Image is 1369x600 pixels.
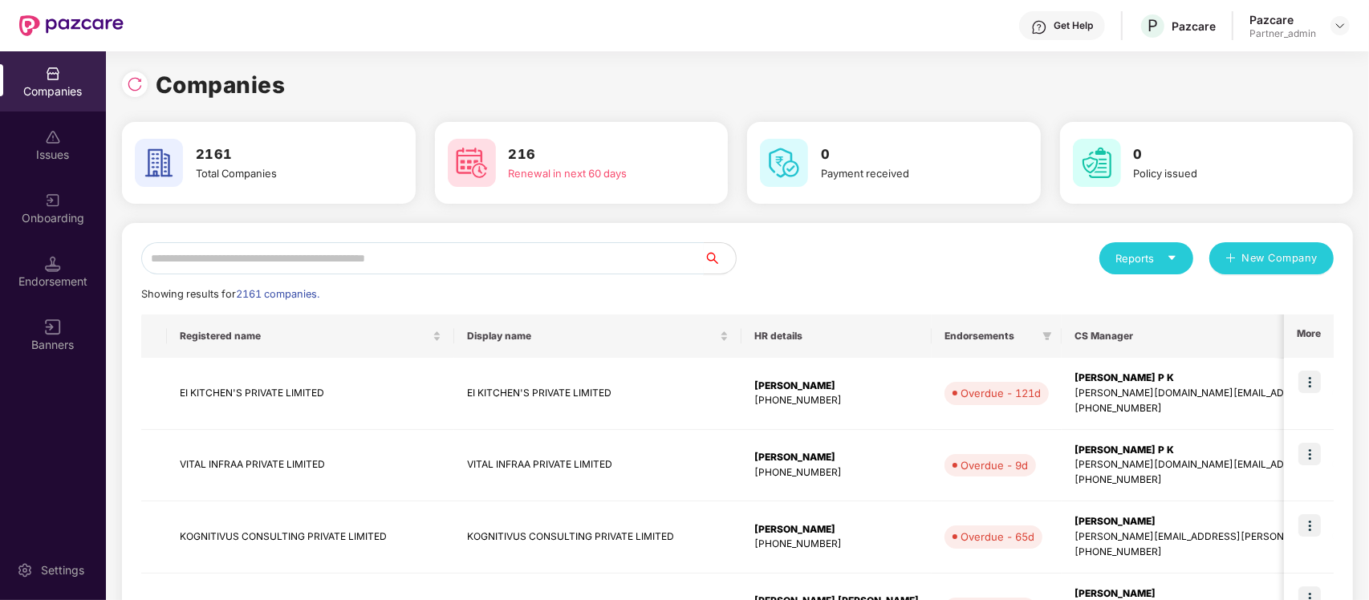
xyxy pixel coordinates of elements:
th: Display name [454,314,741,358]
div: Partner_admin [1249,27,1316,40]
h1: Companies [156,67,286,103]
div: Overdue - 65d [961,529,1034,545]
th: Registered name [167,314,454,358]
div: [PERSON_NAME] [754,450,919,465]
span: Endorsements [944,330,1036,343]
img: svg+xml;base64,PHN2ZyB3aWR0aD0iMTQuNSIgaGVpZ2h0PSIxNC41IiB2aWV3Qm94PSIwIDAgMTYgMTYiIGZpbGw9Im5vbm... [45,256,61,272]
img: svg+xml;base64,PHN2ZyBpZD0iSGVscC0zMngzMiIgeG1sbnM9Imh0dHA6Ly93d3cudzMub3JnLzIwMDAvc3ZnIiB3aWR0aD... [1031,19,1047,35]
button: plusNew Company [1209,242,1334,274]
span: caret-down [1167,253,1177,263]
div: Policy issued [1134,165,1308,181]
div: Overdue - 9d [961,457,1028,473]
img: svg+xml;base64,PHN2ZyB4bWxucz0iaHR0cDovL3d3dy53My5vcmcvMjAwMC9zdmciIHdpZHRoPSI2MCIgaGVpZ2h0PSI2MC... [448,139,496,187]
img: icon [1298,371,1321,393]
span: filter [1039,326,1055,346]
td: EI KITCHEN'S PRIVATE LIMITED [167,358,454,430]
span: Display name [467,330,717,343]
td: KOGNITIVUS CONSULTING PRIVATE LIMITED [454,501,741,574]
button: search [703,242,737,274]
img: New Pazcare Logo [19,15,124,36]
h3: 2161 [196,144,370,165]
div: [PHONE_NUMBER] [754,465,919,480]
td: KOGNITIVUS CONSULTING PRIVATE LIMITED [167,501,454,574]
img: svg+xml;base64,PHN2ZyBpZD0iU2V0dGluZy0yMHgyMCIgeG1sbnM9Imh0dHA6Ly93d3cudzMub3JnLzIwMDAvc3ZnIiB3aW... [17,562,33,578]
div: Get Help [1054,19,1093,32]
div: Settings [36,562,89,578]
img: svg+xml;base64,PHN2ZyB4bWxucz0iaHR0cDovL3d3dy53My5vcmcvMjAwMC9zdmciIHdpZHRoPSI2MCIgaGVpZ2h0PSI2MC... [1073,139,1121,187]
div: Overdue - 121d [961,385,1041,401]
img: svg+xml;base64,PHN2ZyBpZD0iSXNzdWVzX2Rpc2FibGVkIiB4bWxucz0iaHR0cDovL3d3dy53My5vcmcvMjAwMC9zdmciIH... [45,129,61,145]
div: [PHONE_NUMBER] [754,393,919,408]
img: svg+xml;base64,PHN2ZyB3aWR0aD0iMjAiIGhlaWdodD0iMjAiIHZpZXdCb3g9IjAgMCAyMCAyMCIgZmlsbD0ibm9uZSIgeG... [45,193,61,209]
th: More [1284,314,1334,358]
td: EI KITCHEN'S PRIVATE LIMITED [454,358,741,430]
div: Pazcare [1249,12,1316,27]
div: Payment received [821,165,995,181]
span: Showing results for [141,288,319,300]
img: svg+xml;base64,PHN2ZyBpZD0iRHJvcGRvd24tMzJ4MzIiIHhtbG5zPSJodHRwOi8vd3d3LnczLm9yZy8yMDAwL3N2ZyIgd2... [1334,19,1347,32]
h3: 0 [1134,144,1308,165]
span: plus [1225,253,1236,266]
h3: 0 [821,144,995,165]
span: filter [1042,331,1052,341]
div: Total Companies [196,165,370,181]
span: New Company [1242,250,1318,266]
div: [PERSON_NAME] [754,379,919,394]
span: 2161 companies. [236,288,319,300]
img: svg+xml;base64,PHN2ZyBpZD0iQ29tcGFuaWVzIiB4bWxucz0iaHR0cDovL3d3dy53My5vcmcvMjAwMC9zdmciIHdpZHRoPS... [45,66,61,82]
div: Pazcare [1172,18,1216,34]
h3: 216 [509,144,683,165]
td: VITAL INFRAA PRIVATE LIMITED [167,430,454,502]
img: svg+xml;base64,PHN2ZyBpZD0iUmVsb2FkLTMyeDMyIiB4bWxucz0iaHR0cDovL3d3dy53My5vcmcvMjAwMC9zdmciIHdpZH... [127,76,143,92]
span: P [1148,16,1158,35]
img: svg+xml;base64,PHN2ZyB4bWxucz0iaHR0cDovL3d3dy53My5vcmcvMjAwMC9zdmciIHdpZHRoPSI2MCIgaGVpZ2h0PSI2MC... [760,139,808,187]
span: search [703,252,736,265]
div: [PERSON_NAME] [754,522,919,537]
img: icon [1298,443,1321,465]
th: HR details [741,314,932,358]
img: svg+xml;base64,PHN2ZyB4bWxucz0iaHR0cDovL3d3dy53My5vcmcvMjAwMC9zdmciIHdpZHRoPSI2MCIgaGVpZ2h0PSI2MC... [135,139,183,187]
img: svg+xml;base64,PHN2ZyB3aWR0aD0iMTYiIGhlaWdodD0iMTYiIHZpZXdCb3g9IjAgMCAxNiAxNiIgZmlsbD0ibm9uZSIgeG... [45,319,61,335]
div: Reports [1115,250,1177,266]
img: icon [1298,514,1321,537]
div: Renewal in next 60 days [509,165,683,181]
td: VITAL INFRAA PRIVATE LIMITED [454,430,741,502]
span: Registered name [180,330,429,343]
div: [PHONE_NUMBER] [754,537,919,552]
